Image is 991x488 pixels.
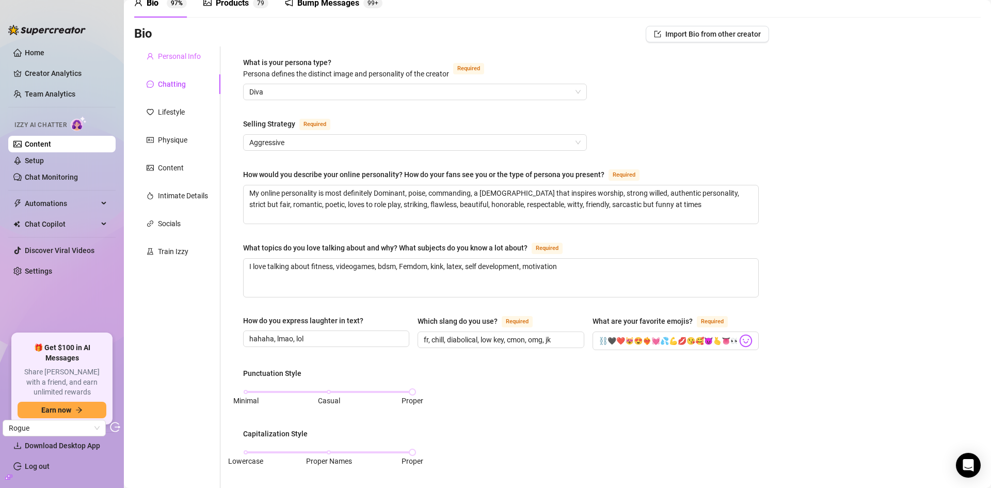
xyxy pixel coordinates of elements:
span: link [147,220,154,227]
span: logout [110,422,120,432]
span: Earn now [41,406,71,414]
div: Train Izzy [158,246,188,257]
div: Capitalization Style [243,428,308,439]
span: Download Desktop App [25,442,100,450]
span: Required [299,119,330,130]
div: Socials [158,218,181,229]
span: Import Bio from other creator [665,30,761,38]
div: Lifestyle [158,106,185,118]
span: build [5,474,12,481]
a: Content [25,140,51,148]
div: What are your favorite emojis? [593,316,693,327]
span: Automations [25,195,98,212]
span: What is your persona type? [243,58,449,78]
img: svg%3e [739,334,753,348]
div: Open Intercom Messenger [956,453,981,478]
label: What are your favorite emojis? [593,315,739,327]
a: Team Analytics [25,90,75,98]
button: Import Bio from other creator [646,26,769,42]
div: Punctuation Style [243,368,301,379]
span: picture [147,164,154,171]
span: user [147,53,154,60]
textarea: What topics do you love talking about and why? What subjects do you know a lot about? [244,259,758,297]
input: How do you express laughter in text? [249,333,401,344]
span: Proper [402,457,423,465]
a: Chat Monitoring [25,173,78,181]
span: heart [147,108,154,116]
input: Which slang do you use? [424,334,576,345]
span: Required [697,316,728,327]
div: Physique [158,134,187,146]
span: idcard [147,136,154,144]
span: Izzy AI Chatter [14,120,67,130]
h3: Bio [134,26,152,42]
span: import [654,30,661,38]
label: Selling Strategy [243,118,342,130]
label: Punctuation Style [243,368,309,379]
span: thunderbolt [13,199,22,208]
span: 🎁 Get $100 in AI Messages [18,343,106,363]
div: Content [158,162,184,174]
textarea: How would you describe your online personality? How do your fans see you or the type of persona y... [244,185,758,224]
a: Settings [25,267,52,275]
div: How would you describe your online personality? How do your fans see you or the type of persona y... [243,169,604,180]
span: Proper Names [306,457,352,465]
span: fire [147,192,154,199]
a: Discover Viral Videos [25,246,94,255]
div: Personal Info [158,51,201,62]
div: How do you express laughter in text? [243,315,363,326]
div: Selling Strategy [243,118,295,130]
input: What are your favorite emojis? [599,334,737,348]
label: How do you express laughter in text? [243,315,371,326]
label: Which slang do you use? [418,315,544,327]
span: Diva [249,84,581,100]
a: Home [25,49,44,57]
span: Rogue [9,420,100,436]
label: Capitalization Style [243,428,315,439]
span: arrow-right [75,406,83,414]
span: Casual [318,397,340,405]
button: Earn nowarrow-right [18,402,106,418]
label: What topics do you love talking about and why? What subjects do you know a lot about? [243,242,574,254]
span: Minimal [233,397,259,405]
span: message [147,81,154,88]
span: Proper [402,397,423,405]
span: Required [532,243,563,254]
img: AI Chatter [71,116,87,131]
img: logo-BBDzfeDw.svg [8,25,86,35]
img: Chat Copilot [13,221,20,228]
span: experiment [147,248,154,255]
span: Required [609,169,640,181]
span: Required [502,316,533,327]
div: Chatting [158,78,186,90]
span: Aggressive [249,135,581,150]
span: Lowercase [228,457,263,465]
div: What topics do you love talking about and why? What subjects do you know a lot about? [243,242,528,254]
a: Setup [25,156,44,165]
a: Log out [25,462,50,470]
span: download [13,442,22,450]
div: Intimate Details [158,190,208,201]
span: Share [PERSON_NAME] with a friend, and earn unlimited rewards [18,367,106,398]
span: Persona defines the distinct image and personality of the creator [243,70,449,78]
span: Chat Copilot [25,216,98,232]
label: How would you describe your online personality? How do your fans see you or the type of persona y... [243,168,651,181]
span: Required [453,63,484,74]
div: Which slang do you use? [418,316,498,327]
a: Creator Analytics [25,65,107,82]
